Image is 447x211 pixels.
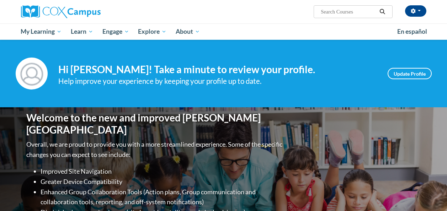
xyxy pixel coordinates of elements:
a: Cox Campus [21,5,149,18]
span: Explore [138,27,166,36]
a: Update Profile [388,68,432,79]
a: Explore [133,23,171,40]
h4: Hi [PERSON_NAME]! Take a minute to review your profile. [58,64,377,76]
a: En español [393,24,432,39]
img: Cox Campus [21,5,101,18]
p: Overall, we are proud to provide you with a more streamlined experience. Some of the specific cha... [26,139,284,160]
iframe: Button to launch messaging window [419,183,441,205]
span: Learn [71,27,93,36]
a: My Learning [16,23,66,40]
li: Greater Device Compatibility [41,177,284,187]
span: My Learning [21,27,62,36]
li: Improved Site Navigation [41,166,284,177]
a: About [171,23,204,40]
span: About [176,27,200,36]
span: Engage [102,27,129,36]
li: Enhanced Group Collaboration Tools (Action plans, Group communication and collaboration tools, re... [41,187,284,207]
a: Learn [66,23,98,40]
span: En español [397,28,427,35]
h1: Welcome to the new and improved [PERSON_NAME][GEOGRAPHIC_DATA] [26,112,284,136]
a: Engage [98,23,134,40]
button: Account Settings [405,5,426,17]
img: Profile Image [16,58,48,90]
input: Search Courses [320,7,377,16]
div: Help improve your experience by keeping your profile up to date. [58,75,377,87]
button: Search [377,7,388,16]
div: Main menu [16,23,432,40]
